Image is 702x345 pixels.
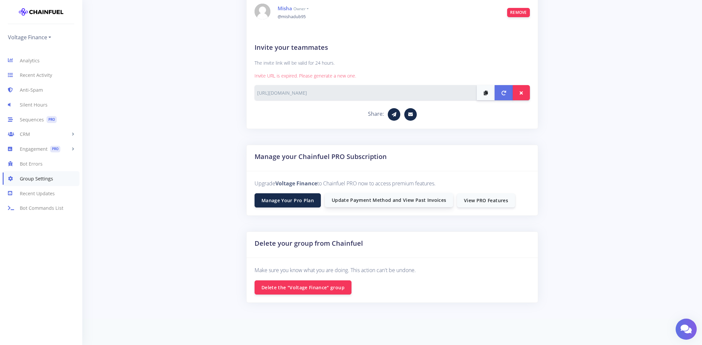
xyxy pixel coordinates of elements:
[255,193,321,207] a: Manage Your Pro Plan
[255,280,351,295] button: Delete the "Voltage Finance" group
[255,238,530,248] h2: Delete your group from Chainfuel
[255,179,530,188] p: Upgrade to Chainfuel PRO now to access premium features.
[507,8,530,17] button: Remove
[255,152,530,162] h2: Manage your Chainfuel PRO Subscription
[8,32,51,43] a: Voltage Finance
[50,146,60,153] span: PRO
[3,171,79,186] a: Group Settings
[255,266,530,275] p: Make sure you know what you are doing. This action can't be undone.
[255,85,477,100] input: Click to generate a new invite URL
[255,72,530,80] p: Invite URL is expired. Please generate a new one.
[19,5,63,18] img: chainfuel-logo
[255,4,270,19] img: mishadub95 Photo
[325,193,453,207] a: Update Payment Method and View Past Invoices
[255,59,530,67] p: The invite link will be valid for 24 hours.
[293,6,309,12] small: owner
[368,110,384,117] span: Share:
[278,14,306,19] small: @mishadub95
[275,180,317,187] b: Voltage Finance
[255,43,530,52] h2: Invite your teammates
[46,116,57,123] span: PRO
[278,5,292,12] a: Misha
[457,193,515,207] a: View PRO Features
